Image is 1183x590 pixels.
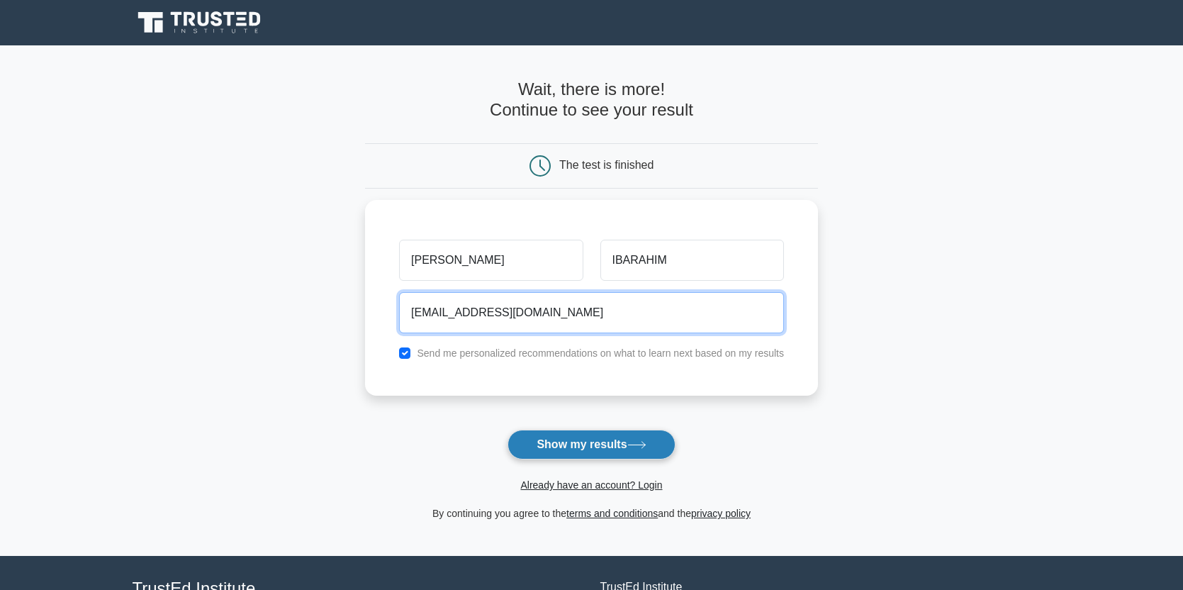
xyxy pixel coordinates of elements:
[566,508,658,519] a: terms and conditions
[508,430,675,460] button: Show my results
[520,479,662,491] a: Already have an account? Login
[399,240,583,281] input: First name
[417,347,784,359] label: Send me personalized recommendations on what to learn next based on my results
[399,292,784,333] input: Email
[600,240,784,281] input: Last name
[365,79,818,121] h4: Wait, there is more! Continue to see your result
[691,508,751,519] a: privacy policy
[357,505,826,522] div: By continuing you agree to the and the
[559,159,654,171] div: The test is finished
